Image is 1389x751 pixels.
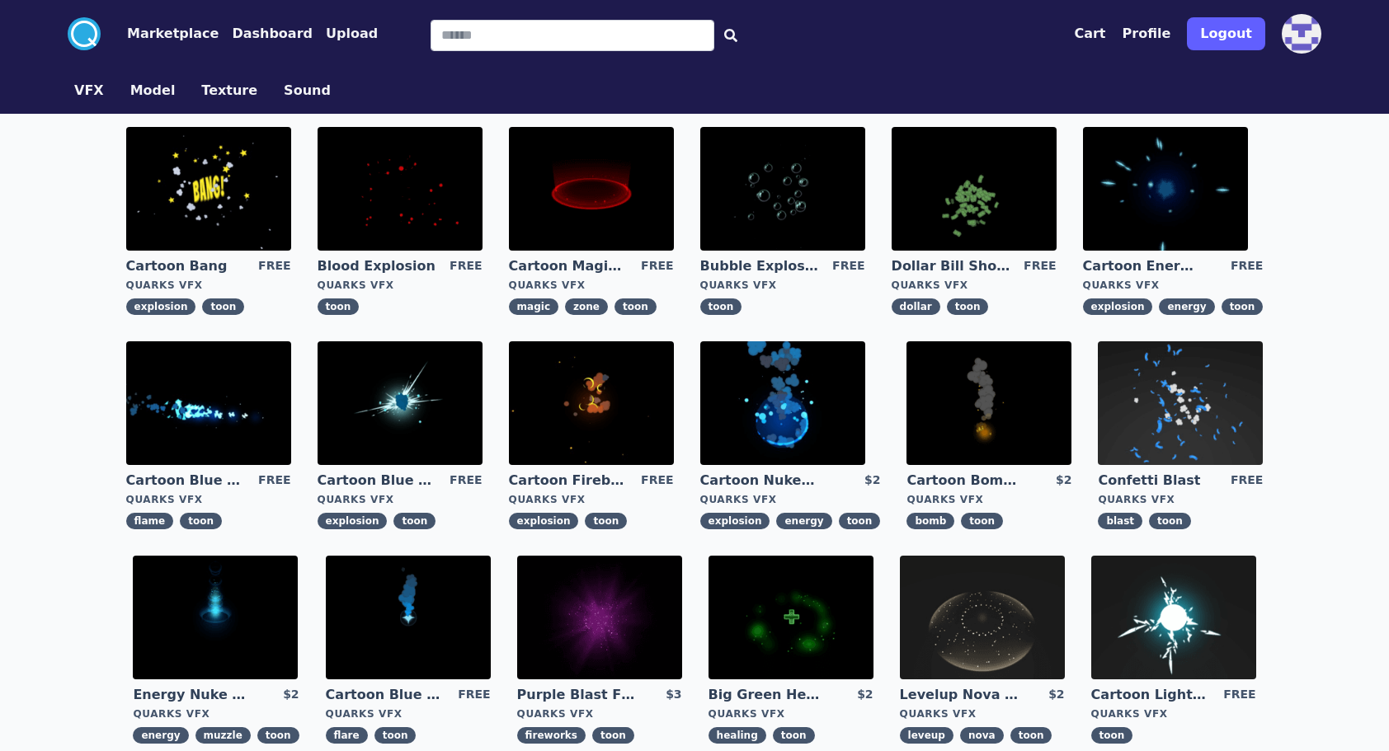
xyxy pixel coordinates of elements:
[393,513,436,529] span: toon
[318,513,388,529] span: explosion
[509,513,579,529] span: explosion
[318,298,360,315] span: toon
[1010,727,1052,744] span: toon
[906,513,954,529] span: bomb
[313,24,378,44] a: Upload
[126,472,245,490] a: Cartoon Blue Flamethrower
[326,556,491,679] img: imgAlt
[1083,279,1264,292] div: Quarks VFX
[517,686,636,704] a: Purple Blast Fireworks
[257,727,299,744] span: toon
[1083,127,1248,251] img: imgAlt
[900,707,1065,720] div: Quarks VFX
[126,493,291,506] div: Quarks VFX
[1083,298,1153,315] span: explosion
[326,727,368,744] span: flare
[592,727,634,744] span: toon
[1187,17,1265,50] button: Logout
[180,513,222,529] span: toon
[509,279,674,292] div: Quarks VFX
[1091,727,1133,744] span: toon
[1091,686,1210,704] a: Cartoon Lightning Ball
[509,472,628,490] a: Cartoon Fireball Explosion
[1098,472,1217,490] a: Confetti Blast
[1091,556,1256,679] img: imgAlt
[641,257,673,275] div: FREE
[1048,686,1064,704] div: $2
[839,513,881,529] span: toon
[773,727,815,744] span: toon
[1159,298,1214,315] span: energy
[133,686,252,704] a: Energy Nuke Muzzle Flash
[700,472,819,490] a: Cartoon Nuke Energy Explosion
[565,298,608,315] span: zone
[900,556,1065,679] img: imgAlt
[326,707,491,720] div: Quarks VFX
[892,298,940,315] span: dollar
[283,686,299,704] div: $2
[864,472,880,490] div: $2
[709,556,873,679] img: imgAlt
[509,298,558,315] span: magic
[700,513,770,529] span: explosion
[188,81,271,101] a: Texture
[1222,298,1264,315] span: toon
[961,513,1003,529] span: toon
[133,727,188,744] span: energy
[666,686,681,704] div: $3
[776,513,831,529] span: energy
[517,556,682,679] img: imgAlt
[709,686,827,704] a: Big Green Healing Effect
[700,127,865,251] img: imgAlt
[458,686,490,704] div: FREE
[126,257,245,275] a: Cartoon Bang
[1083,257,1202,275] a: Cartoon Energy Explosion
[1074,24,1105,44] button: Cart
[126,513,174,529] span: flame
[700,341,865,465] img: imgAlt
[509,257,628,275] a: Cartoon Magic Zone
[1282,14,1321,54] img: profile
[947,298,989,315] span: toon
[900,727,953,744] span: leveup
[117,81,189,101] a: Model
[1149,513,1191,529] span: toon
[326,686,445,704] a: Cartoon Blue Flare
[318,472,436,490] a: Cartoon Blue Gas Explosion
[219,24,313,44] a: Dashboard
[892,127,1057,251] img: imgAlt
[892,257,1010,275] a: Dollar Bill Shower
[284,81,331,101] button: Sound
[509,127,674,251] img: imgAlt
[700,279,865,292] div: Quarks VFX
[202,298,244,315] span: toon
[133,556,298,679] img: imgAlt
[709,727,766,744] span: healing
[450,257,482,275] div: FREE
[61,81,117,101] a: VFX
[900,686,1019,704] a: Levelup Nova Effect
[271,81,344,101] a: Sound
[130,81,176,101] button: Model
[258,257,290,275] div: FREE
[374,727,417,744] span: toon
[318,257,436,275] a: Blood Explosion
[960,727,1004,744] span: nova
[585,513,627,529] span: toon
[1231,472,1263,490] div: FREE
[1223,686,1255,704] div: FREE
[450,472,482,490] div: FREE
[326,24,378,44] button: Upload
[201,81,257,101] button: Texture
[1231,257,1263,275] div: FREE
[127,24,219,44] button: Marketplace
[892,279,1057,292] div: Quarks VFX
[431,20,714,51] input: Search
[906,493,1071,506] div: Quarks VFX
[126,279,291,292] div: Quarks VFX
[509,341,674,465] img: imgAlt
[195,727,251,744] span: muzzle
[832,257,864,275] div: FREE
[906,472,1025,490] a: Cartoon Bomb Fuse
[709,707,873,720] div: Quarks VFX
